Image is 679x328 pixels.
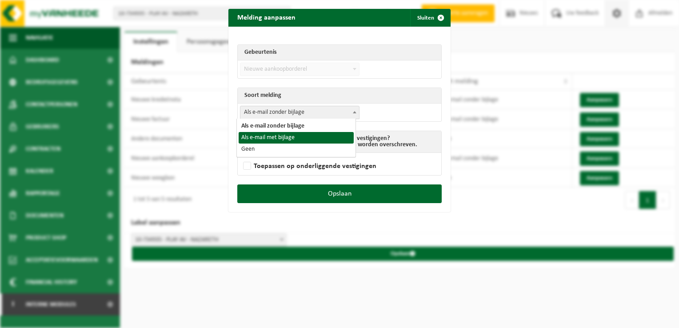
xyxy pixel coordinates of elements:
button: Opslaan [237,184,442,203]
li: Geen [239,144,354,155]
li: Als e-mail met bijlage [239,132,354,144]
button: Sluiten [410,9,450,27]
span: Nieuwe aankoopborderel [240,63,359,76]
span: Als e-mail zonder bijlage [240,106,359,119]
li: Als e-mail zonder bijlage [239,120,354,132]
th: Soort melding [238,88,441,104]
label: Toepassen op onderliggende vestigingen [241,160,376,173]
th: Gebeurtenis [238,45,441,60]
h2: Melding aanpassen [228,9,304,26]
span: Nieuwe aankoopborderel [240,63,359,76]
